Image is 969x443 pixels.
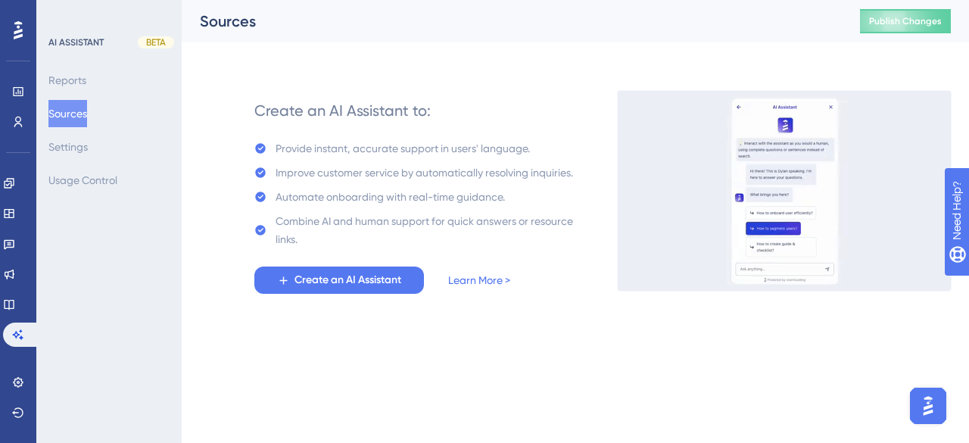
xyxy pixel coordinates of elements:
[36,4,95,22] span: Need Help?
[276,164,573,182] div: Improve customer service by automatically resolving inquiries.
[254,267,424,294] button: Create an AI Assistant
[254,100,431,121] div: Create an AI Assistant to:
[48,36,104,48] div: AI ASSISTANT
[48,167,117,194] button: Usage Control
[48,133,88,161] button: Settings
[48,67,86,94] button: Reports
[276,212,587,248] div: Combine AI and human support for quick answers or resource links.
[617,90,952,292] img: 536038c8a6906fa413afa21d633a6c1c.gif
[200,11,822,32] div: Sources
[905,383,951,429] iframe: UserGuiding AI Assistant Launcher
[860,9,951,33] button: Publish Changes
[48,100,87,127] button: Sources
[294,271,401,289] span: Create an AI Assistant
[448,271,510,289] a: Learn More >
[138,36,174,48] div: BETA
[276,139,530,158] div: Provide instant, accurate support in users' language.
[869,15,942,27] span: Publish Changes
[276,188,505,206] div: Automate onboarding with real-time guidance.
